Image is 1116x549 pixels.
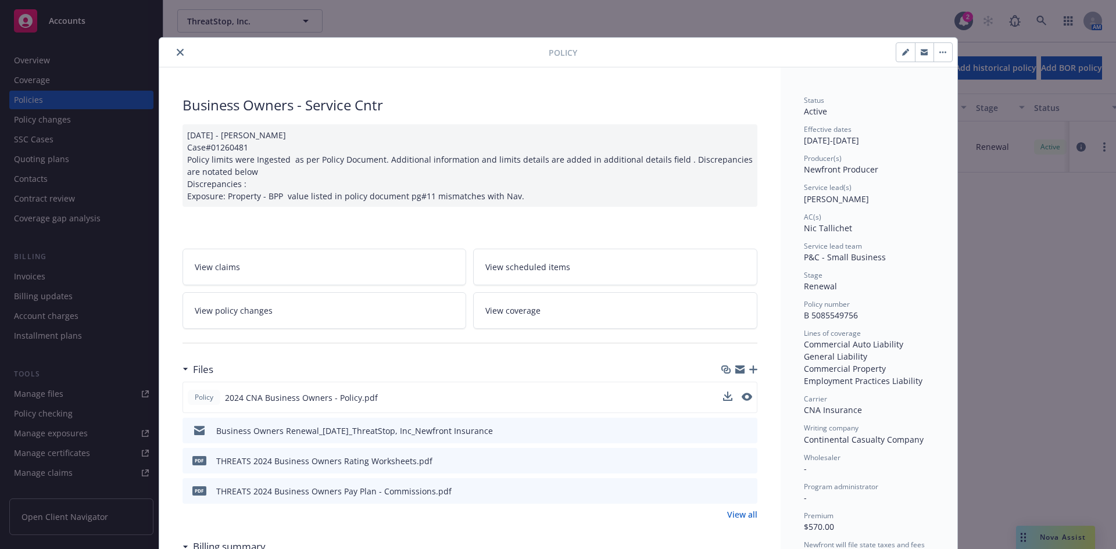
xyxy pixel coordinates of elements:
button: preview file [742,393,752,401]
span: $570.00 [804,521,834,532]
div: Business Owners - Service Cntr [183,95,757,115]
span: Producer(s) [804,153,842,163]
span: - [804,463,807,474]
span: pdf [192,456,206,465]
span: Wholesaler [804,453,840,462]
span: Policy [549,46,577,59]
button: preview file [742,455,753,467]
div: [DATE] - [DATE] [804,124,934,146]
span: pdf [192,486,206,495]
span: [PERSON_NAME] [804,193,869,204]
span: Stage [804,270,822,280]
a: View claims [183,249,467,285]
span: View claims [195,261,240,273]
span: AC(s) [804,212,821,222]
span: Policy [192,392,216,403]
button: download file [723,392,732,404]
div: Commercial Property [804,363,934,375]
a: View policy changes [183,292,467,329]
button: download file [724,485,733,497]
a: View scheduled items [473,249,757,285]
button: download file [724,425,733,437]
button: preview file [742,392,752,404]
button: preview file [742,485,753,497]
span: CNA Insurance [804,404,862,415]
span: Nic Tallichet [804,223,852,234]
a: View coverage [473,292,757,329]
button: preview file [742,425,753,437]
span: Active [804,106,827,117]
span: Renewal [804,281,837,292]
span: View coverage [485,304,541,317]
span: Writing company [804,423,859,433]
span: View scheduled items [485,261,570,273]
span: Policy number [804,299,850,309]
button: download file [724,455,733,467]
span: View policy changes [195,304,273,317]
span: Service lead(s) [804,182,852,192]
div: Files [183,362,213,377]
span: Service lead team [804,241,862,251]
span: B 5085549756 [804,310,858,321]
h3: Files [193,362,213,377]
button: close [173,45,187,59]
div: Business Owners Renewal_[DATE]_ThreatStop, Inc_Newfront Insurance [216,425,493,437]
span: 2024 CNA Business Owners - Policy.pdf [225,392,378,404]
div: General Liability [804,350,934,363]
span: Status [804,95,824,105]
span: Newfront Producer [804,164,878,175]
span: Program administrator [804,482,878,491]
span: Lines of coverage [804,328,861,338]
div: Employment Practices Liability [804,375,934,387]
span: Continental Casualty Company [804,434,924,445]
span: Carrier [804,394,827,404]
span: - [804,492,807,503]
div: THREATS 2024 Business Owners Pay Plan - Commissions.pdf [216,485,452,497]
span: Effective dates [804,124,852,134]
span: Premium [804,511,834,521]
button: download file [723,392,732,401]
div: Commercial Auto Liability [804,338,934,350]
div: THREATS 2024 Business Owners Rating Worksheets.pdf [216,455,432,467]
div: [DATE] - [PERSON_NAME] Case#01260481 Policy limits were Ingested as per Policy Document. Addition... [183,124,757,207]
a: View all [727,508,757,521]
span: P&C - Small Business [804,252,886,263]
